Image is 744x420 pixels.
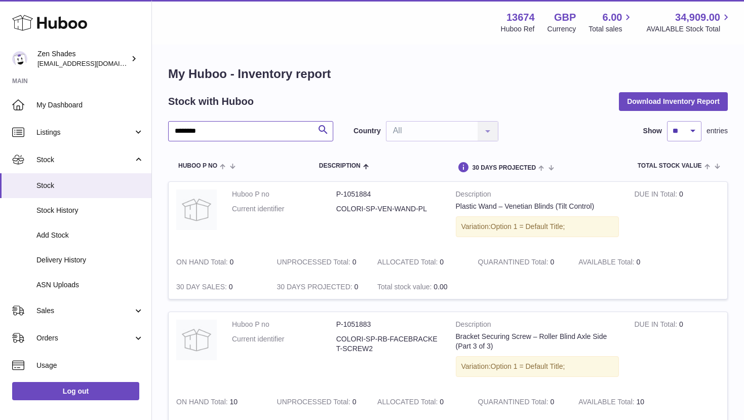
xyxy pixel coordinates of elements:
div: Currency [547,24,576,34]
dt: Huboo P no [232,189,336,199]
span: AVAILABLE Stock Total [646,24,732,34]
td: 0 [169,250,269,275]
span: 34,909.00 [675,11,720,24]
strong: DUE IN Total [634,190,679,201]
strong: QUARANTINED Total [478,258,551,269]
div: Huboo Ref [501,24,535,34]
a: 6.00 Total sales [589,11,634,34]
strong: ALLOCATED Total [377,398,440,408]
span: Huboo P no [178,163,217,169]
dt: Huboo P no [232,320,336,329]
img: product image [176,320,217,360]
span: Total stock value [638,163,702,169]
button: Download Inventory Report [619,92,728,110]
div: Plastic Wand – Venetian Blinds (Tilt Control) [456,202,619,211]
td: 0 [626,312,727,390]
a: Log out [12,382,139,400]
strong: 30 DAY SALES [176,283,229,293]
img: product image [176,189,217,230]
dd: P-1051884 [336,189,441,199]
span: Listings [36,128,133,137]
span: Add Stock [36,231,144,240]
strong: Total stock value [377,283,434,293]
td: 0 [269,390,370,414]
label: Country [354,126,381,136]
strong: 30 DAYS PROJECTED [277,283,355,293]
span: [EMAIL_ADDRESS][DOMAIN_NAME] [37,59,149,67]
dd: P-1051883 [336,320,441,329]
span: Stock [36,181,144,190]
span: Delivery History [36,255,144,265]
strong: ON HAND Total [176,258,230,269]
strong: UNPROCESSED Total [277,258,353,269]
strong: GBP [554,11,576,24]
span: Description [319,163,361,169]
strong: Description [456,189,619,202]
span: Stock History [36,206,144,215]
span: Stock [36,155,133,165]
dd: COLORI-SP-RB-FACEBRACKET-SCREW2 [336,334,441,354]
strong: QUARANTINED Total [478,398,551,408]
td: 0 [370,250,471,275]
label: Show [643,126,662,136]
dd: COLORI-SP-VEN-WAND-PL [336,204,441,214]
span: ASN Uploads [36,280,144,290]
span: Option 1 = Default Title; [491,222,565,231]
td: 0 [571,250,672,275]
td: 0 [269,250,370,275]
h1: My Huboo - Inventory report [168,66,728,82]
strong: AVAILABLE Total [578,398,636,408]
td: 0 [269,275,370,299]
span: Usage [36,361,144,370]
img: hristo@zenshades.co.uk [12,51,27,66]
span: Orders [36,333,133,343]
td: 0 [626,182,727,250]
span: 6.00 [603,11,622,24]
div: Zen Shades [37,49,129,68]
td: 0 [370,390,471,414]
td: 10 [169,390,269,414]
dt: Current identifier [232,334,336,354]
span: entries [707,126,728,136]
div: Variation: [456,356,619,377]
td: 10 [571,390,672,414]
strong: Description [456,320,619,332]
span: 30 DAYS PROJECTED [472,165,536,171]
span: Option 1 = Default Title; [491,362,565,370]
h2: Stock with Huboo [168,95,254,108]
a: 34,909.00 AVAILABLE Stock Total [646,11,732,34]
strong: ON HAND Total [176,398,230,408]
strong: ALLOCATED Total [377,258,440,269]
strong: UNPROCESSED Total [277,398,353,408]
span: 0.00 [434,283,447,291]
dt: Current identifier [232,204,336,214]
span: 0 [550,398,554,406]
strong: AVAILABLE Total [578,258,636,269]
div: Variation: [456,216,619,237]
strong: 13674 [506,11,535,24]
strong: DUE IN Total [634,320,679,331]
span: Total sales [589,24,634,34]
span: Sales [36,306,133,316]
span: My Dashboard [36,100,144,110]
div: Bracket Securing Screw – Roller Blind Axle Side (Part 3 of 3) [456,332,619,351]
td: 0 [169,275,269,299]
span: 0 [550,258,554,266]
